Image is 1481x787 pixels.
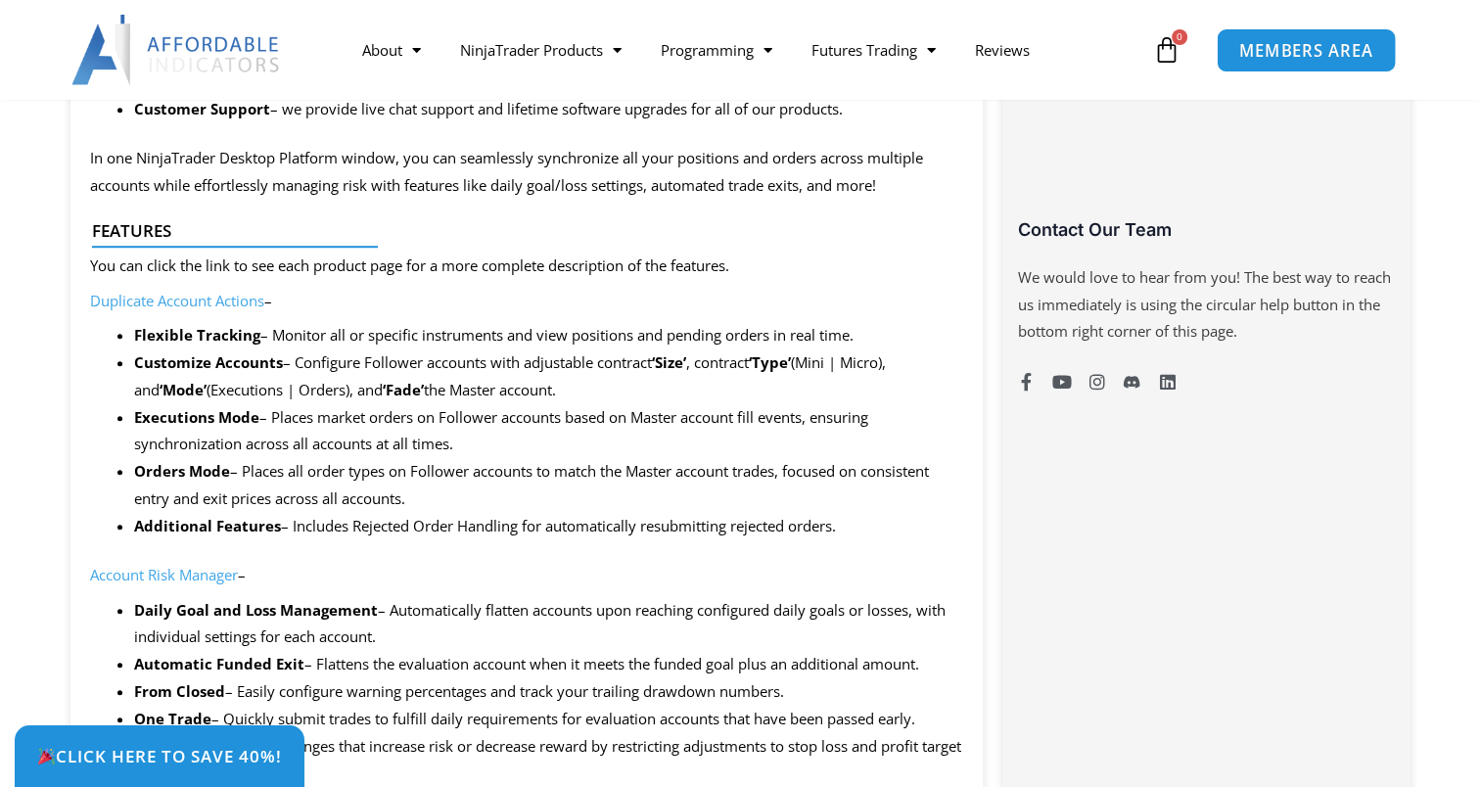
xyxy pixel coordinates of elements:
[1172,29,1187,45] span: 0
[134,96,964,123] li: – we provide live chat support and lifetime software upgrades for all of our products.
[761,352,791,372] strong: ype’
[134,99,270,118] strong: Customer Support
[134,516,281,535] strong: Additional Features
[134,458,964,513] li: – Places all order types on Follower accounts to match the Master account trades, focused on cons...
[134,651,964,678] li: – Flattens the evaluation account when it meets the funded goal plus an additional amount.
[134,681,225,701] strong: From Closed
[15,725,304,787] a: 🎉Click Here to save 40%!
[393,380,424,399] strong: ade’
[652,352,686,372] strong: ‘Size’
[90,565,238,584] a: Account Risk Manager
[71,15,282,85] img: LogoAI | Affordable Indicators – NinjaTrader
[641,27,792,72] a: Programming
[383,380,393,399] strong: ‘F
[134,678,964,706] li: – Easily configure warning percentages and track your trailing drawdown numbers.
[134,322,964,349] li: – Monitor all or specific instruments and view positions and pending orders in real time.
[1239,42,1373,59] span: MEMBERS AREA
[1217,27,1396,71] a: MEMBERS AREA
[1124,22,1210,78] a: 0
[955,27,1049,72] a: Reviews
[90,562,964,589] p: –
[134,709,211,728] strong: One Trade
[134,407,259,427] strong: Executions Mode
[38,748,55,764] img: 🎉
[160,380,176,399] strong: ‘M
[134,349,964,404] li: – Configure Follower accounts with adjustable contract , contract (Mini | Micro), and (Executions...
[749,352,761,372] strong: ‘T
[134,513,964,540] li: – Includes Rejected Order Handling for automatically resubmitting rejected orders.
[440,27,641,72] a: NinjaTrader Products
[134,654,304,673] strong: Automatic Funded Exit
[90,288,964,315] p: –
[134,404,964,459] li: – Places market orders on Follower accounts based on Master account fill events, ensuring synchro...
[37,748,282,764] span: Click Here to save 40%!
[1017,264,1395,347] p: We would love to hear from you! The best way to reach us immediately is using the circular help b...
[343,27,440,72] a: About
[134,597,964,652] li: – Automatically flatten accounts upon reaching configured daily goals or losses, with individual ...
[1017,218,1395,241] h3: Contact Our Team
[90,291,264,310] a: Duplicate Account Actions
[343,27,1148,72] nav: Menu
[90,145,964,200] p: In one NinjaTrader Desktop Platform window, you can seamlessly synchronize all your positions and...
[134,706,964,733] li: – Quickly submit trades to fulfill daily requirements for evaluation accounts that have been pass...
[134,352,283,372] strong: Customize Accounts
[134,325,260,345] strong: Flexible Tracking
[134,461,230,481] strong: Orders Mode
[792,27,955,72] a: Futures Trading
[92,221,947,241] h4: Features
[134,600,378,620] strong: Daily Goal and Loss Management
[176,380,207,399] strong: ode’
